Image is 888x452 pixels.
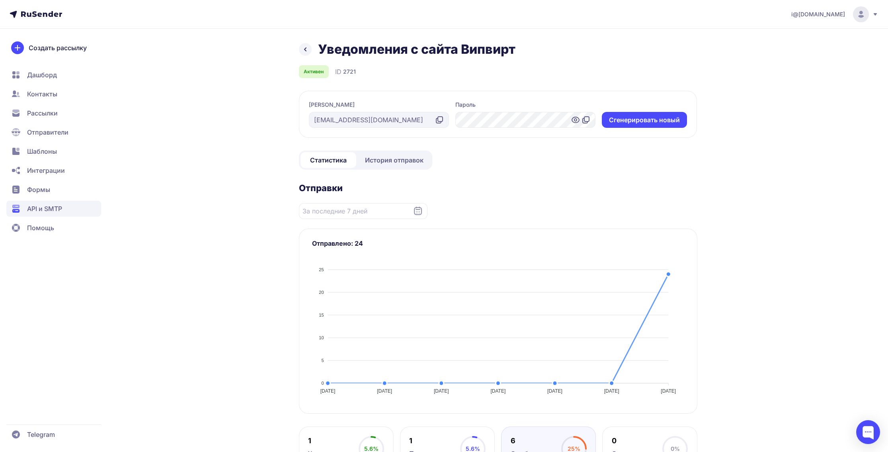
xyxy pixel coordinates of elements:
tspan: [DATE] [604,388,619,394]
span: Контакты [27,89,57,99]
div: ID [335,67,356,76]
a: История отправок [358,152,431,168]
div: 1 [308,436,359,446]
span: 2721 [343,68,356,76]
div: 6 [511,436,561,446]
span: Шаблоны [27,147,57,156]
tspan: 0 [321,381,324,385]
span: Интеграции [27,166,65,175]
button: Cгенерировать новый [602,112,687,128]
tspan: 5 [321,358,324,363]
span: 5.6% [466,445,480,452]
input: Datepicker input [299,203,427,219]
span: История отправок [365,155,424,165]
tspan: 25 [319,267,324,272]
span: Формы [27,185,50,194]
span: Дашборд [27,70,57,80]
span: API и SMTP [27,204,62,213]
tspan: 20 [319,290,324,295]
a: Telegram [6,427,101,442]
div: 1 [409,436,460,446]
tspan: 10 [319,335,324,340]
span: Помощь [27,223,54,233]
span: 5.6% [364,445,379,452]
span: i@[DOMAIN_NAME] [791,10,845,18]
span: Telegram [27,430,55,439]
tspan: [DATE] [490,388,505,394]
a: Статистика [301,152,356,168]
h1: Уведомления с сайта Випвирт [318,41,515,57]
tspan: 15 [319,313,324,317]
span: Рассылки [27,108,58,118]
tspan: [DATE] [377,388,392,394]
tspan: [DATE] [320,388,335,394]
label: [PERSON_NAME] [309,101,355,109]
span: 25% [568,445,580,452]
span: Статистика [310,155,347,165]
span: Создать рассылку [29,43,87,53]
span: Активен [304,68,324,75]
tspan: [DATE] [547,388,562,394]
h2: Отправки [299,182,697,194]
span: 0% [671,445,680,452]
tspan: [DATE] [433,388,449,394]
label: Пароль [455,101,476,109]
div: 0 [612,436,662,446]
tspan: [DATE] [661,388,676,394]
span: Отправители [27,127,68,137]
h3: Отправлено: 24 [312,239,684,248]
